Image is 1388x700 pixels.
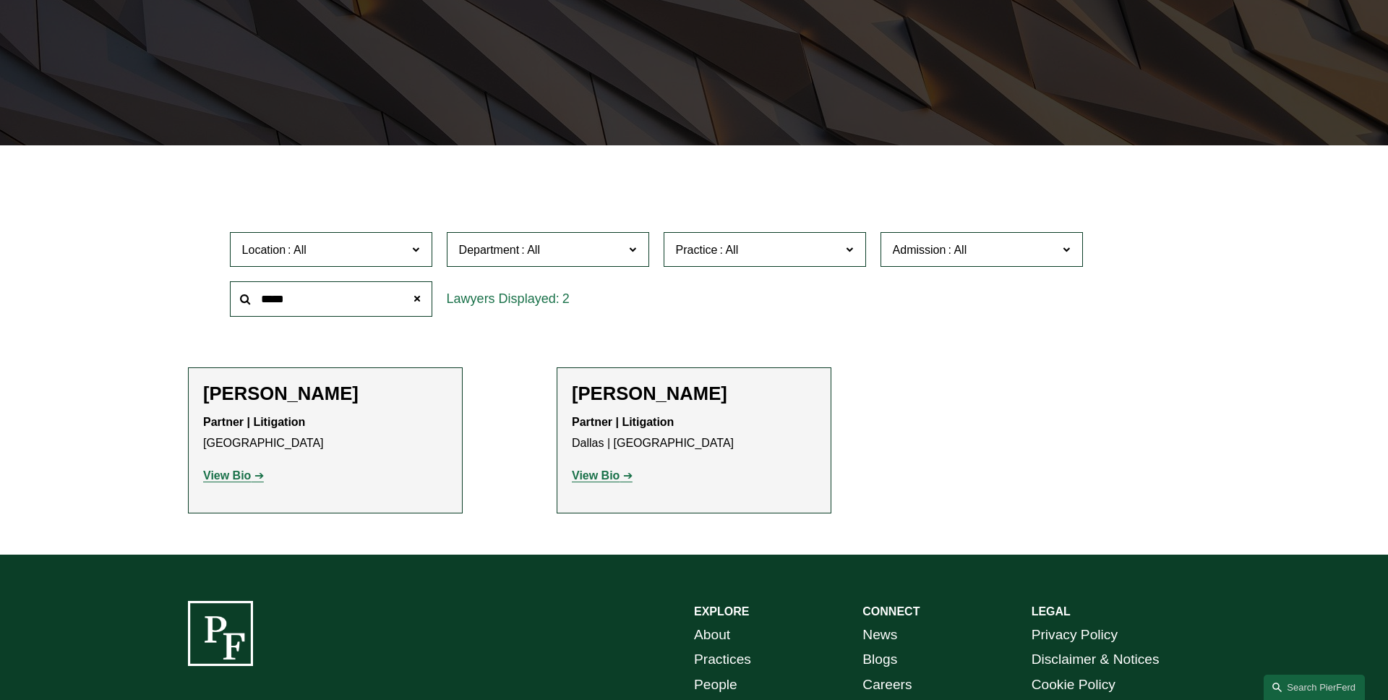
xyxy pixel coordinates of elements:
[862,673,912,698] a: Careers
[203,412,447,454] p: [GEOGRAPHIC_DATA]
[862,623,897,648] a: News
[893,244,946,256] span: Admission
[562,291,570,306] span: 2
[572,416,674,428] strong: Partner | Litigation
[572,412,816,454] p: Dallas | [GEOGRAPHIC_DATA]
[1032,673,1115,698] a: Cookie Policy
[572,469,633,482] a: View Bio
[1032,647,1160,673] a: Disclaimer & Notices
[459,244,520,256] span: Department
[203,469,251,482] strong: View Bio
[572,383,816,405] h2: [PERSON_NAME]
[1264,675,1365,700] a: Search this site
[862,647,897,673] a: Blogs
[203,383,447,405] h2: [PERSON_NAME]
[694,647,751,673] a: Practices
[862,605,920,618] strong: CONNECT
[694,673,737,698] a: People
[242,244,286,256] span: Location
[1032,605,1071,618] strong: LEGAL
[676,244,718,256] span: Practice
[694,605,749,618] strong: EXPLORE
[203,416,305,428] strong: Partner | Litigation
[694,623,730,648] a: About
[203,469,264,482] a: View Bio
[572,469,620,482] strong: View Bio
[1032,623,1118,648] a: Privacy Policy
